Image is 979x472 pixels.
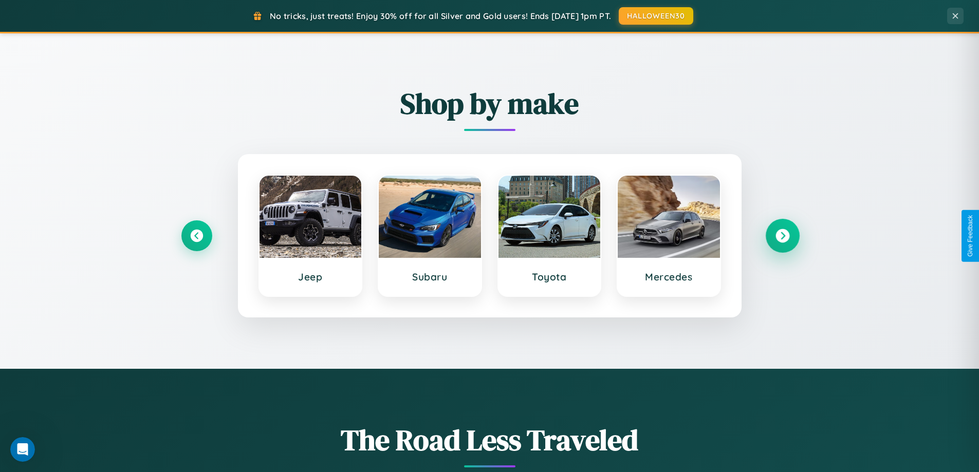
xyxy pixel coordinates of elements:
[270,11,611,21] span: No tricks, just treats! Enjoy 30% off for all Silver and Gold users! Ends [DATE] 1pm PT.
[389,271,471,283] h3: Subaru
[628,271,710,283] h3: Mercedes
[509,271,590,283] h3: Toyota
[270,271,352,283] h3: Jeep
[181,420,798,460] h1: The Road Less Traveled
[10,437,35,462] iframe: Intercom live chat
[619,7,693,25] button: HALLOWEEN30
[181,84,798,123] h2: Shop by make
[967,215,974,257] div: Give Feedback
